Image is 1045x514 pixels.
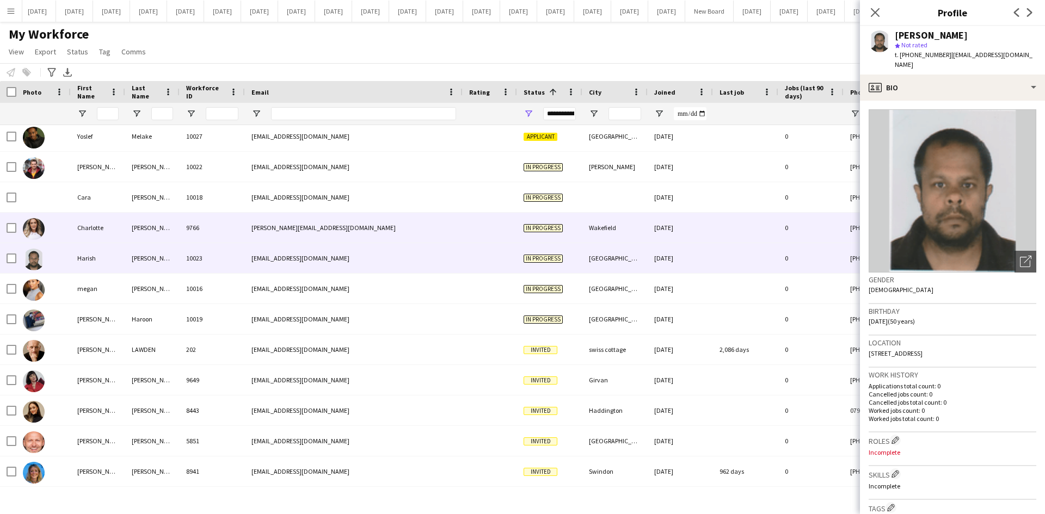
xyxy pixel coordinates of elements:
[186,84,225,100] span: Workforce ID
[869,482,1036,490] p: Incomplete
[734,1,771,22] button: [DATE]
[608,107,641,120] input: City Filter Input
[524,109,533,119] button: Open Filter Menu
[180,274,245,304] div: 10016
[808,1,845,22] button: [DATE]
[869,275,1036,284] h3: Gender
[778,152,844,182] div: 0
[45,66,58,79] app-action-btn: Advanced filters
[352,1,389,22] button: [DATE]
[582,304,648,334] div: [GEOGRAPHIC_DATA]
[582,335,648,364] div: swiss cottage
[71,426,125,456] div: [PERSON_NAME]
[245,274,463,304] div: [EMAIL_ADDRESS][DOMAIN_NAME]
[785,84,824,100] span: Jobs (last 90 days)
[245,426,463,456] div: [EMAIL_ADDRESS][DOMAIN_NAME]
[869,338,1036,348] h3: Location
[180,426,245,456] div: 5851
[23,127,45,148] img: Yoslef Melake
[23,279,45,301] img: megan craddock
[180,243,245,273] div: 10023
[869,370,1036,380] h3: Work history
[720,88,744,96] span: Last job
[315,1,352,22] button: [DATE]
[245,152,463,182] div: [EMAIL_ADDRESS][DOMAIN_NAME]
[869,435,1036,446] h3: Roles
[125,182,180,212] div: [PERSON_NAME]
[844,426,983,456] div: [PHONE_NUMBER]
[97,107,119,120] input: First Name Filter Input
[245,304,463,334] div: [EMAIL_ADDRESS][DOMAIN_NAME]
[469,88,490,96] span: Rating
[71,121,125,151] div: Yoslef
[125,426,180,456] div: [PERSON_NAME]
[130,1,167,22] button: [DATE]
[245,213,463,243] div: [PERSON_NAME][EMAIL_ADDRESS][DOMAIN_NAME]
[778,426,844,456] div: 0
[850,109,860,119] button: Open Filter Menu
[713,335,778,364] div: 2,086 days
[71,182,125,212] div: Cara
[685,1,734,22] button: New Board
[869,468,1036,480] h3: Skills
[895,51,951,59] span: t. [PHONE_NUMBER]
[180,395,245,425] div: 8443
[71,395,125,425] div: [PERSON_NAME]
[180,121,245,151] div: 10027
[151,107,173,120] input: Last Name Filter Input
[778,274,844,304] div: 0
[71,243,125,273] div: Harish
[582,213,648,243] div: Wakefield
[524,376,557,385] span: Invited
[869,448,1036,456] p: Incomplete
[648,304,713,334] div: [DATE]
[850,88,869,96] span: Phone
[582,395,648,425] div: Haddington
[524,407,557,415] span: Invited
[125,213,180,243] div: [PERSON_NAME]
[778,182,844,212] div: 0
[674,107,706,120] input: Joined Filter Input
[524,346,557,354] span: Invited
[778,395,844,425] div: 0
[869,398,1036,406] p: Cancelled jobs total count: 0
[869,414,1036,423] p: Worked jobs total count: 0
[771,1,808,22] button: [DATE]
[245,182,463,212] div: [EMAIL_ADDRESS][DOMAIN_NAME]
[844,335,983,364] div: [PHONE_NUMBER]
[582,243,648,273] div: [GEOGRAPHIC_DATA]
[582,152,648,182] div: [PERSON_NAME]
[71,335,125,364] div: [PERSON_NAME]
[245,121,463,151] div: [EMAIL_ADDRESS][DOMAIN_NAME]
[778,213,844,243] div: 0
[23,249,45,270] img: Harish Dalal
[844,395,983,425] div: 07929921259
[23,218,45,240] img: Charlotte Radcliffe
[844,182,983,212] div: [PHONE_NUMBER]
[654,88,675,96] span: Joined
[23,88,41,96] span: Photo
[582,426,648,456] div: [GEOGRAPHIC_DATA]
[845,1,882,22] button: [DATE]
[895,30,968,40] div: [PERSON_NAME]
[245,243,463,273] div: [EMAIL_ADDRESS][DOMAIN_NAME]
[99,47,110,57] span: Tag
[844,213,983,243] div: [PHONE_NUMBER]
[869,109,1036,273] img: Crew avatar or photo
[524,315,563,324] span: In progress
[869,406,1036,414] p: Worked jobs count: 0
[251,88,269,96] span: Email
[648,456,713,486] div: [DATE]
[844,365,983,395] div: [PHONE_NUMBER]
[648,274,713,304] div: [DATE]
[9,26,89,42] span: My Workforce
[245,365,463,395] div: [EMAIL_ADDRESS][DOMAIN_NAME]
[180,213,245,243] div: 9766
[23,370,45,392] img: Christine Corbett
[869,390,1036,398] p: Cancelled jobs count: 0
[648,152,713,182] div: [DATE]
[23,309,45,331] img: Mohd Haroon
[186,109,196,119] button: Open Filter Menu
[524,88,545,96] span: Status
[648,426,713,456] div: [DATE]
